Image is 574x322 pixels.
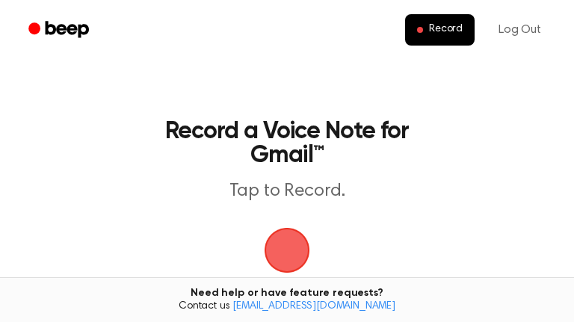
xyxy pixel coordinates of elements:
[232,301,395,312] a: [EMAIL_ADDRESS][DOMAIN_NAME]
[484,12,556,48] a: Log Out
[9,300,565,314] span: Contact us
[429,23,463,37] span: Record
[405,14,475,46] button: Record
[265,228,309,273] img: Beep Logo
[161,179,413,204] p: Tap to Record.
[18,16,102,45] a: Beep
[161,120,413,167] h1: Record a Voice Note for Gmail™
